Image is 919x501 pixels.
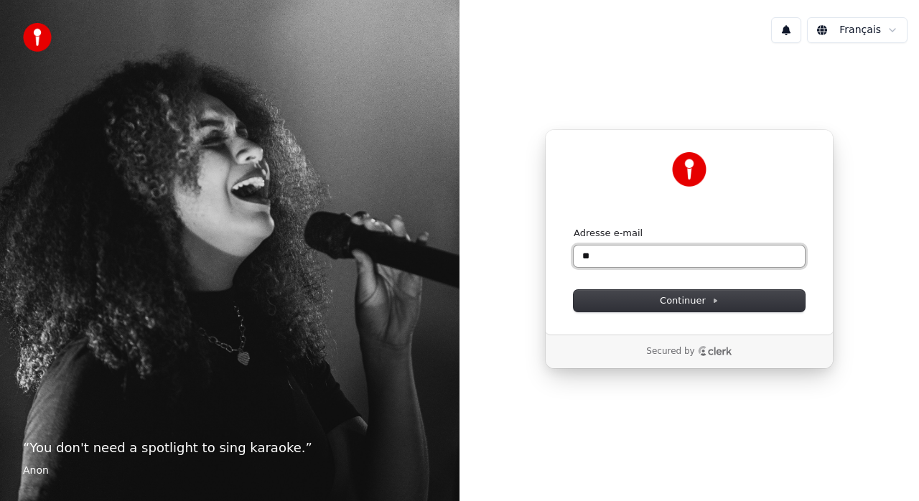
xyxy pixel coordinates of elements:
[660,294,719,307] span: Continuer
[646,346,694,357] p: Secured by
[574,290,805,312] button: Continuer
[672,152,706,187] img: Youka
[23,23,52,52] img: youka
[574,227,643,240] label: Adresse e-mail
[23,464,437,478] footer: Anon
[23,438,437,458] p: “ You don't need a spotlight to sing karaoke. ”
[698,346,732,356] a: Clerk logo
